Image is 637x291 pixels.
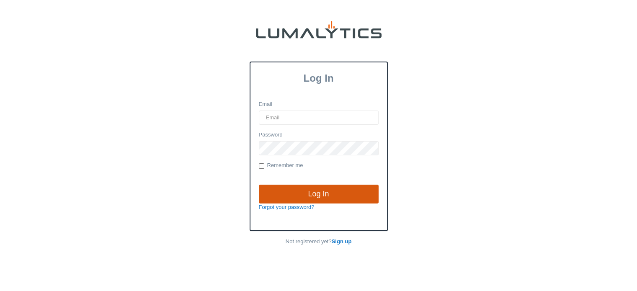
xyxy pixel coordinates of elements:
input: Remember me [259,163,264,169]
p: Not registered yet? [250,238,388,246]
a: Sign up [332,238,352,245]
h3: Log In [250,72,387,84]
label: Remember me [259,162,303,170]
label: Email [259,100,273,108]
input: Log In [259,185,379,204]
img: lumalytics-black-e9b537c871f77d9ce8d3a6940f85695cd68c596e3f819dc492052d1098752254.png [256,21,382,39]
label: Password [259,131,283,139]
input: Email [259,111,379,125]
a: Forgot your password? [259,204,315,210]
